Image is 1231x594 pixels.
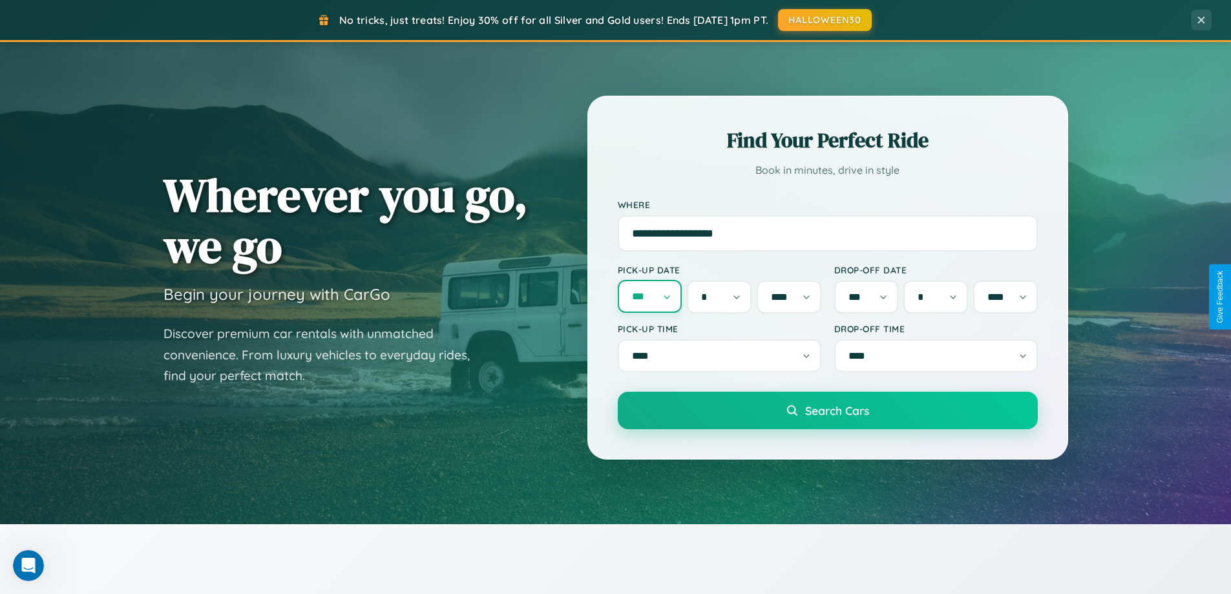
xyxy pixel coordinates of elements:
h3: Begin your journey with CarGo [163,284,390,304]
button: HALLOWEEN30 [778,9,872,31]
h1: Wherever you go, we go [163,169,528,271]
p: Discover premium car rentals with unmatched convenience. From luxury vehicles to everyday rides, ... [163,323,487,387]
label: Drop-off Date [834,264,1038,275]
label: Pick-up Date [618,264,821,275]
span: No tricks, just treats! Enjoy 30% off for all Silver and Gold users! Ends [DATE] 1pm PT. [339,14,768,27]
iframe: Intercom live chat [13,550,44,581]
span: Search Cars [805,403,869,418]
label: Where [618,199,1038,210]
label: Pick-up Time [618,323,821,334]
label: Drop-off Time [834,323,1038,334]
p: Book in minutes, drive in style [618,161,1038,180]
div: Give Feedback [1215,271,1225,323]
h2: Find Your Perfect Ride [618,126,1038,154]
button: Search Cars [618,392,1038,429]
